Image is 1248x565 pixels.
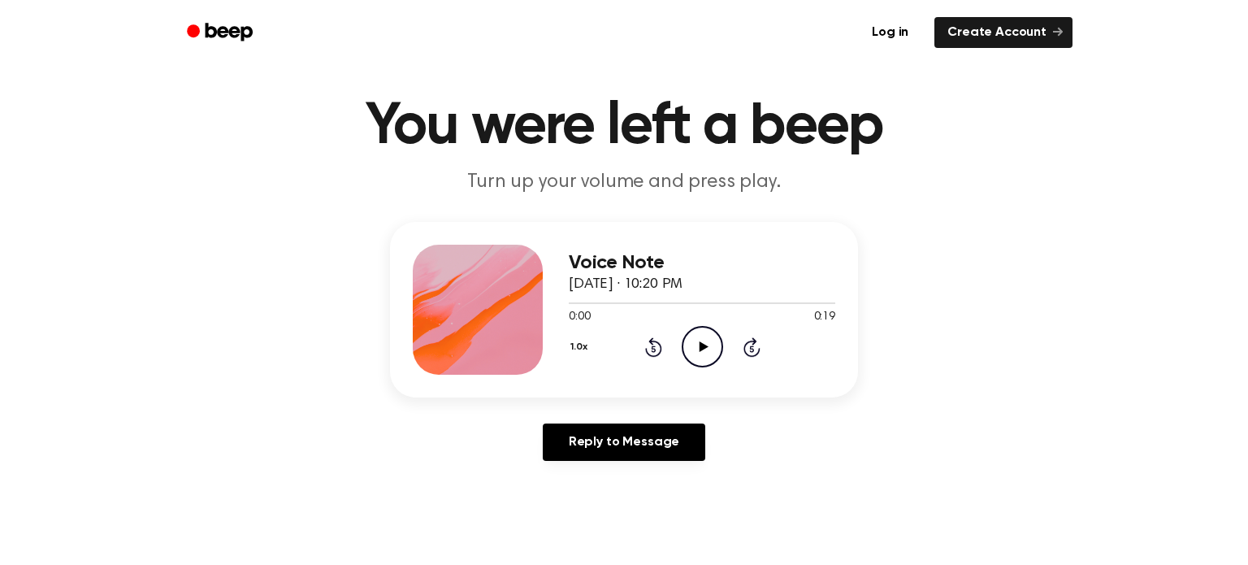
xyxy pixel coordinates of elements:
h1: You were left a beep [208,98,1040,156]
a: Log in [856,14,925,51]
button: 1.0x [569,333,593,361]
span: 0:00 [569,309,590,326]
h3: Voice Note [569,252,835,274]
a: Create Account [934,17,1072,48]
p: Turn up your volume and press play. [312,169,936,196]
a: Reply to Message [543,424,705,461]
a: Beep [175,17,267,49]
span: [DATE] · 10:20 PM [569,277,682,292]
span: 0:19 [814,309,835,326]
